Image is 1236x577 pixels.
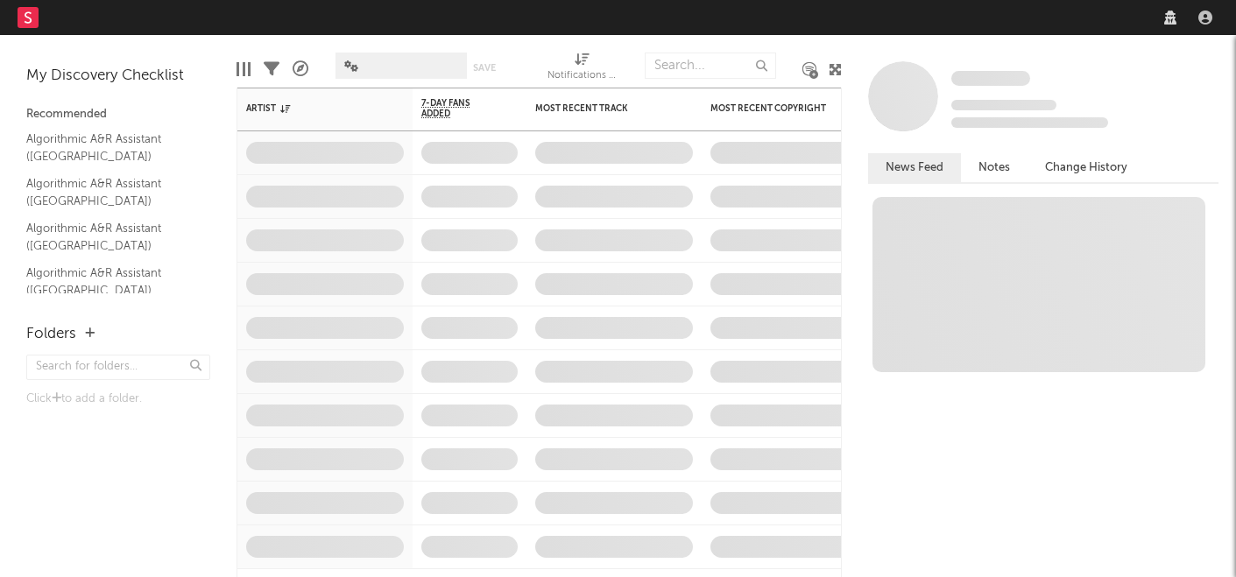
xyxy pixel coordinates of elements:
button: Change History [1028,153,1145,182]
a: Some Artist [951,70,1030,88]
a: Algorithmic A&R Assistant ([GEOGRAPHIC_DATA]) [26,130,193,165]
span: 0 fans last week [951,117,1108,128]
div: Filters [264,44,279,95]
span: 7-Day Fans Added [421,98,491,119]
span: Tracking Since: [DATE] [951,100,1056,110]
a: Algorithmic A&R Assistant ([GEOGRAPHIC_DATA]) [26,264,193,299]
button: News Feed [868,153,961,182]
div: Recommended [26,104,210,125]
div: Folders [26,324,76,345]
a: Algorithmic A&R Assistant ([GEOGRAPHIC_DATA]) [26,174,193,210]
input: Search for folders... [26,355,210,380]
input: Search... [645,53,776,79]
div: My Discovery Checklist [26,66,210,87]
button: Notes [961,153,1028,182]
a: Algorithmic A&R Assistant ([GEOGRAPHIC_DATA]) [26,219,193,255]
div: Notifications (Artist) [547,66,618,87]
span: Some Artist [951,71,1030,86]
div: Notifications (Artist) [547,44,618,95]
div: A&R Pipeline [293,44,308,95]
div: Edit Columns [237,44,251,95]
div: Most Recent Copyright [710,103,842,114]
div: Click to add a folder. [26,389,210,410]
div: Artist [246,103,378,114]
button: Save [473,63,496,73]
div: Most Recent Track [535,103,667,114]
